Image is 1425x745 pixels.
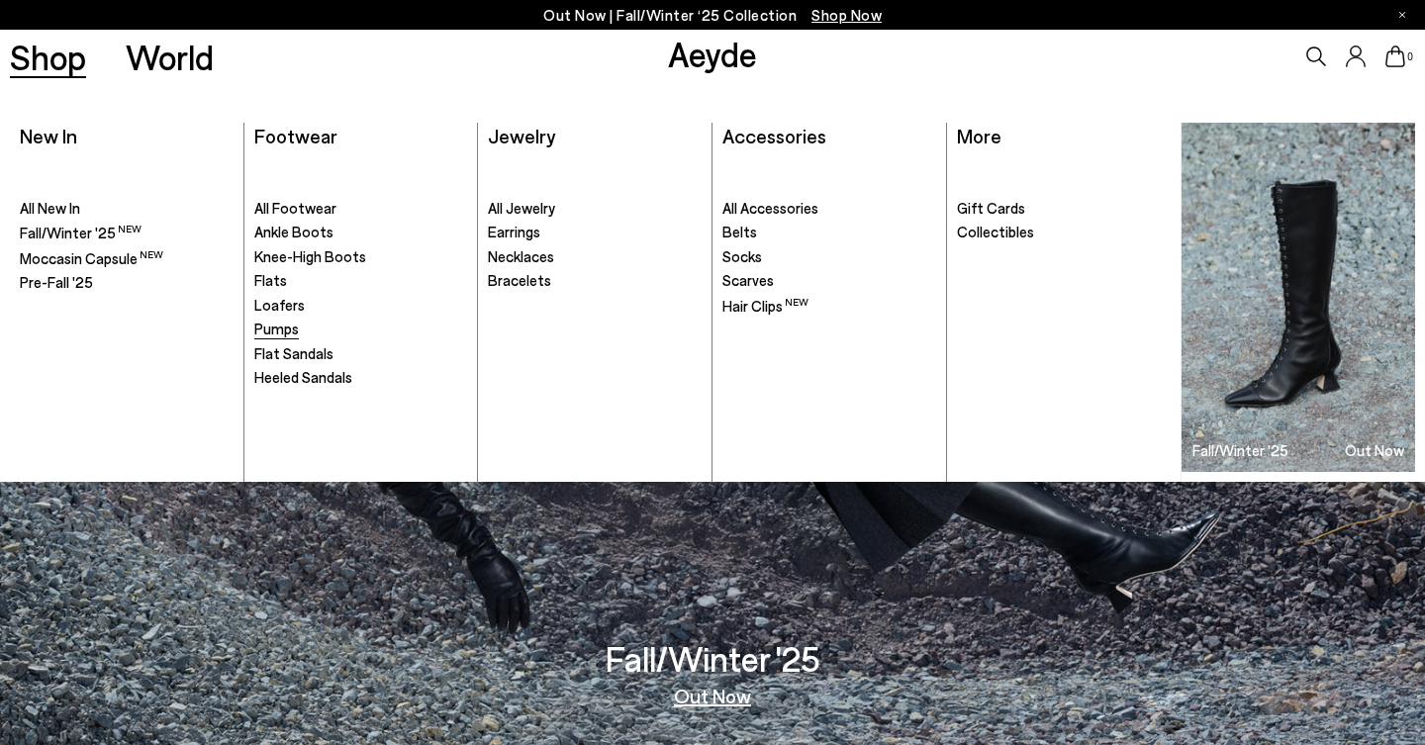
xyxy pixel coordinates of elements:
span: Navigate to /collections/new-in [811,6,882,24]
a: Fall/Winter '25 [20,223,234,243]
span: Collectibles [957,223,1034,240]
a: Collectibles [957,223,1172,242]
a: Hair Clips [722,296,936,317]
a: All Footwear [254,199,468,219]
a: Ankle Boots [254,223,468,242]
span: All Accessories [722,199,818,217]
a: 0 [1385,46,1405,67]
a: Loafers [254,296,468,316]
a: Heeled Sandals [254,368,468,388]
img: Group_1295_900x.jpg [1182,123,1415,472]
a: World [126,40,214,74]
a: All Accessories [722,199,936,219]
a: Aeyde [668,33,757,74]
span: Hair Clips [722,297,808,315]
span: Loafers [254,296,305,314]
span: Moccasin Capsule [20,249,163,267]
span: Heeled Sandals [254,368,352,386]
span: All Footwear [254,199,336,217]
span: Flat Sandals [254,344,333,362]
span: Fall/Winter '25 [20,224,142,241]
span: Ankle Boots [254,223,333,240]
span: All New In [20,199,80,217]
a: Footwear [254,124,337,147]
a: New In [20,124,77,147]
a: Scarves [722,271,936,291]
span: Flats [254,271,287,289]
span: Gift Cards [957,199,1025,217]
a: Flat Sandals [254,344,468,364]
a: More [957,124,1001,147]
a: All Jewelry [488,199,702,219]
span: Earrings [488,223,540,240]
a: All New In [20,199,234,219]
span: Belts [722,223,757,240]
span: Scarves [722,271,774,289]
a: Belts [722,223,936,242]
a: Out Now [674,686,751,705]
h3: Out Now [1345,443,1404,458]
span: Bracelets [488,271,551,289]
span: Necklaces [488,247,554,265]
span: Pre-Fall '25 [20,273,93,291]
span: Pumps [254,320,299,337]
a: Pumps [254,320,468,339]
a: Moccasin Capsule [20,248,234,269]
a: Socks [722,247,936,267]
span: 0 [1405,51,1415,62]
a: Accessories [722,124,826,147]
a: Pre-Fall '25 [20,273,234,293]
a: Necklaces [488,247,702,267]
a: Knee-High Boots [254,247,468,267]
a: Earrings [488,223,702,242]
h3: Fall/Winter '25 [1192,443,1288,458]
a: Shop [10,40,86,74]
a: Jewelry [488,124,555,147]
span: Socks [722,247,762,265]
span: All Jewelry [488,199,555,217]
h3: Fall/Winter '25 [606,641,820,676]
span: Knee-High Boots [254,247,366,265]
a: Gift Cards [957,199,1172,219]
a: Fall/Winter '25 Out Now [1182,123,1415,472]
a: Bracelets [488,271,702,291]
p: Out Now | Fall/Winter ‘25 Collection [543,3,882,28]
a: Flats [254,271,468,291]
